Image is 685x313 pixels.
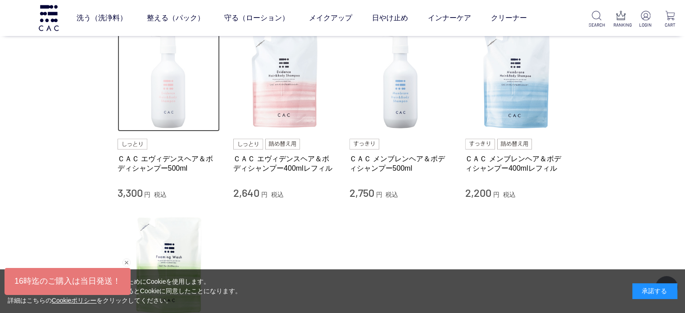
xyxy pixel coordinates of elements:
[349,154,452,173] a: ＣＡＣ メンブレンヘア＆ボディシャンプー500ml
[372,5,408,31] a: 日やけ止め
[52,297,97,304] a: Cookieポリシー
[224,5,289,31] a: 守る（ローション）
[465,186,491,199] span: 2,200
[428,5,471,31] a: インナーケア
[271,191,284,198] span: 税込
[376,191,382,198] span: 円
[386,191,398,198] span: 税込
[589,11,604,28] a: SEARCH
[77,5,127,31] a: 洗う（洗浄料）
[465,154,568,173] a: ＣＡＣ メンブレンヘア＆ボディシャンプー400mlレフィル
[261,191,268,198] span: 円
[662,11,678,28] a: CART
[491,5,527,31] a: クリーナー
[144,191,150,198] span: 円
[465,29,568,132] img: ＣＡＣ メンブレンヘア＆ボディシャンプー400mlレフィル
[233,29,336,132] img: ＣＡＣ エヴィデンスヘア＆ボディシャンプー400mlレフィル
[233,186,259,199] span: 2,640
[493,191,499,198] span: 円
[349,186,374,199] span: 2,750
[118,154,220,173] a: ＣＡＣ エヴィデンスヘア＆ボディシャンプー500ml
[349,29,452,132] img: ＣＡＣ メンブレンヘア＆ボディシャンプー500ml
[613,11,629,28] a: RANKING
[118,139,147,150] img: しっとり
[37,5,60,31] img: logo
[497,139,532,150] img: 詰め替え用
[147,5,204,31] a: 整える（パック）
[233,139,263,150] img: しっとり
[613,22,629,28] p: RANKING
[265,139,300,150] img: 詰め替え用
[118,29,220,132] img: ＣＡＣ エヴィデンスヘア＆ボディシャンプー500ml
[638,22,653,28] p: LOGIN
[638,11,653,28] a: LOGIN
[154,191,167,198] span: 税込
[503,191,516,198] span: 税込
[118,186,143,199] span: 3,300
[589,22,604,28] p: SEARCH
[465,139,495,150] img: すっきり
[632,283,677,299] div: 承諾する
[309,5,352,31] a: メイクアップ
[662,22,678,28] p: CART
[233,154,336,173] a: ＣＡＣ エヴィデンスヘア＆ボディシャンプー400mlレフィル
[349,139,379,150] img: すっきり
